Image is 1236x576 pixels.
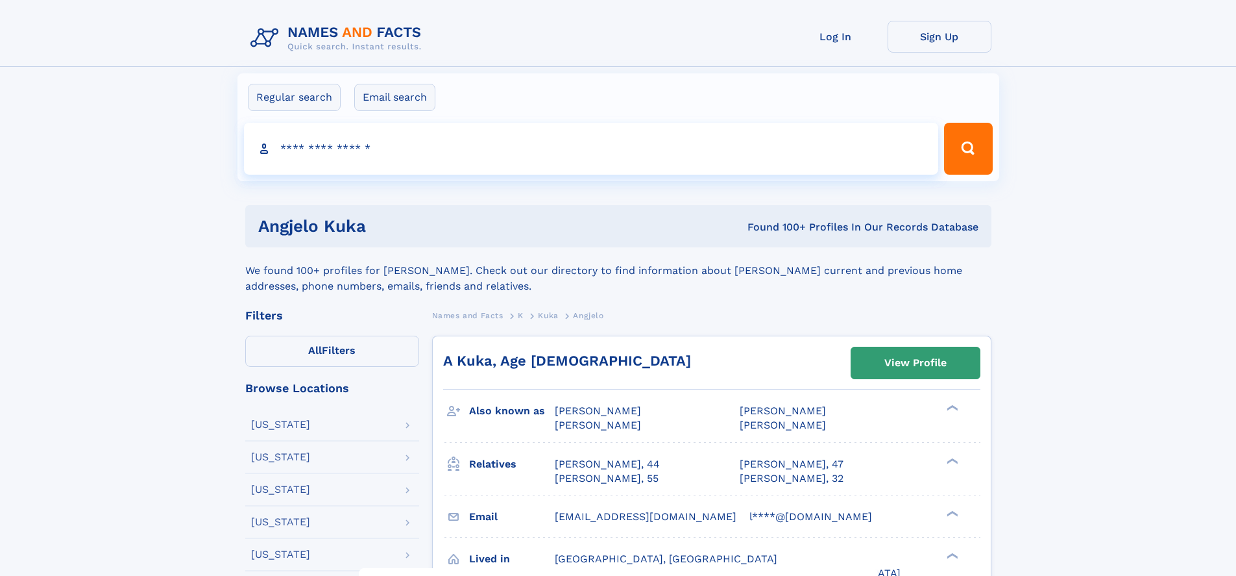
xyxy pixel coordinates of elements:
[245,21,432,56] img: Logo Names and Facts
[740,419,826,431] span: [PERSON_NAME]
[555,553,777,565] span: [GEOGRAPHIC_DATA], [GEOGRAPHIC_DATA]
[555,510,736,523] span: [EMAIL_ADDRESS][DOMAIN_NAME]
[251,419,310,430] div: [US_STATE]
[943,457,959,465] div: ❯
[943,404,959,412] div: ❯
[248,84,341,111] label: Regular search
[469,548,555,570] h3: Lived in
[244,123,939,175] input: search input
[538,307,558,323] a: Kuka
[518,307,524,323] a: K
[245,336,419,367] label: Filters
[555,471,659,486] a: [PERSON_NAME], 55
[888,21,991,53] a: Sign Up
[555,419,641,431] span: [PERSON_NAME]
[432,307,503,323] a: Names and Facts
[538,311,558,320] span: Kuka
[740,471,843,486] a: [PERSON_NAME], 32
[469,506,555,528] h3: Email
[555,405,641,417] span: [PERSON_NAME]
[354,84,435,111] label: Email search
[784,21,888,53] a: Log In
[518,311,524,320] span: K
[740,405,826,417] span: [PERSON_NAME]
[308,344,322,357] span: All
[251,549,310,560] div: [US_STATE]
[469,400,555,422] h3: Also known as
[251,484,310,495] div: [US_STATE]
[943,551,959,560] div: ❯
[740,457,843,471] a: [PERSON_NAME], 47
[251,452,310,462] div: [US_STATE]
[245,247,991,294] div: We found 100+ profiles for [PERSON_NAME]. Check out our directory to find information about [PERS...
[851,347,980,379] a: View Profile
[245,382,419,394] div: Browse Locations
[943,509,959,518] div: ❯
[557,220,978,234] div: Found 100+ Profiles In Our Records Database
[443,353,691,369] a: A Kuka, Age [DEMOGRAPHIC_DATA]
[573,311,603,320] span: Angjelo
[469,453,555,475] h3: Relatives
[555,457,660,471] a: [PERSON_NAME], 44
[245,310,419,321] div: Filters
[251,517,310,527] div: [US_STATE]
[258,218,557,234] h1: angjelo kuka
[944,123,992,175] button: Search Button
[884,348,947,378] div: View Profile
